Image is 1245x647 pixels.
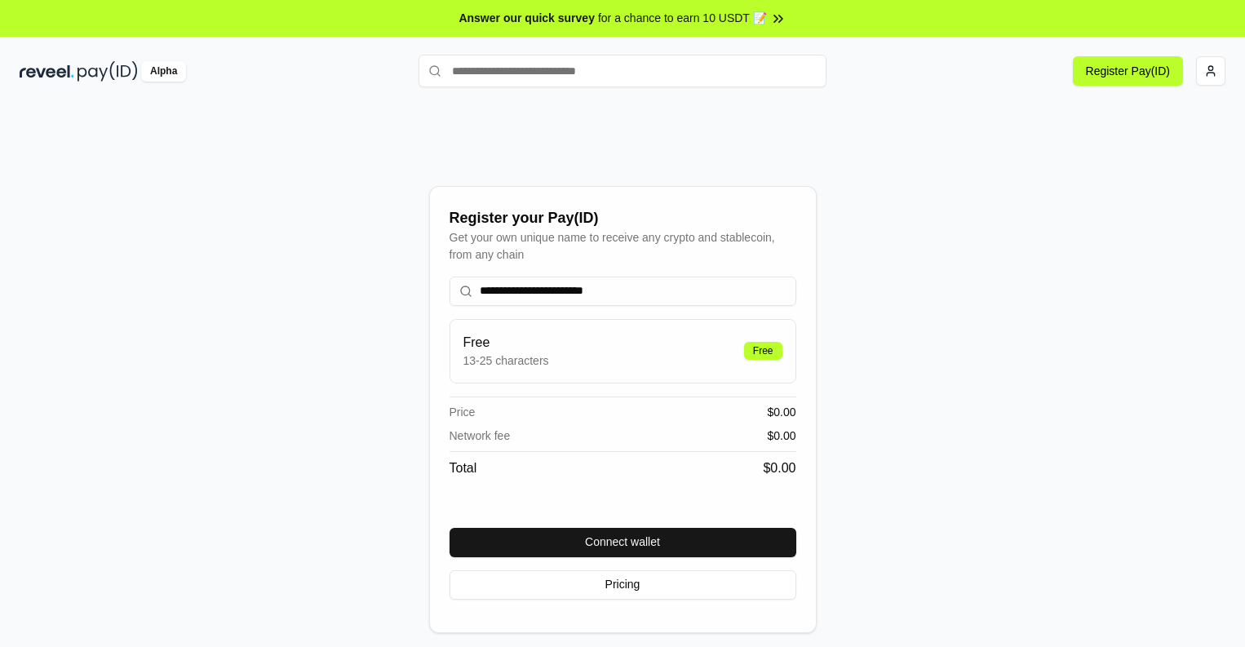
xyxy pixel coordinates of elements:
button: Pricing [450,570,796,600]
span: Price [450,404,476,421]
button: Connect wallet [450,528,796,557]
span: Answer our quick survey [459,10,595,27]
span: $ 0.00 [763,459,795,478]
img: reveel_dark [20,61,74,82]
h3: Free [463,333,549,352]
button: Register Pay(ID) [1073,56,1183,86]
span: $ 0.00 [767,404,795,421]
img: pay_id [78,61,138,82]
div: Free [744,342,782,360]
span: for a chance to earn 10 USDT 📝 [598,10,767,27]
p: 13-25 characters [463,352,549,370]
div: Register your Pay(ID) [450,206,796,229]
span: Network fee [450,428,511,445]
span: $ 0.00 [767,428,795,445]
div: Get your own unique name to receive any crypto and stablecoin, from any chain [450,229,796,264]
span: Total [450,459,477,478]
div: Alpha [141,61,186,82]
